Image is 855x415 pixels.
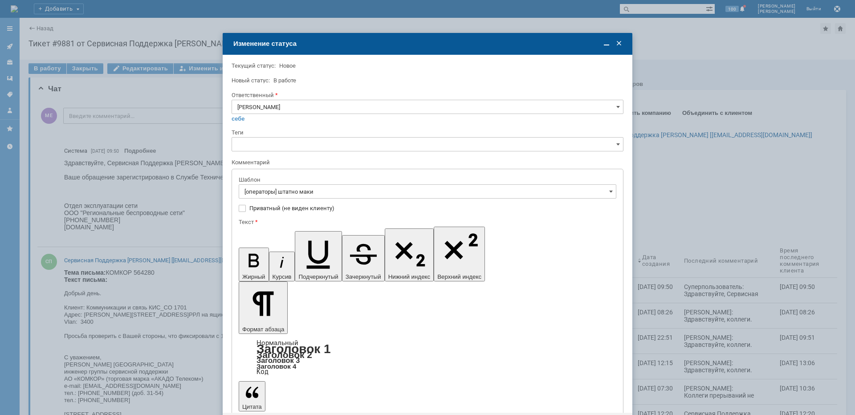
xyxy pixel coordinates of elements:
[249,205,615,212] label: Приватный (не виден клиенту)
[342,235,385,281] button: Зачеркнутый
[239,381,265,411] button: Цитата
[242,403,262,410] span: Цитата
[233,40,623,48] div: Изменение статуса
[232,130,622,135] div: Теги
[256,368,269,376] a: Код
[388,273,431,280] span: Нижний индекс
[256,339,298,347] a: Нормальный
[242,326,284,333] span: Формат абзаца
[385,228,434,281] button: Нижний индекс
[239,219,615,225] div: Текст
[437,273,481,280] span: Верхний индекс
[602,39,611,48] span: Свернуть (Ctrl + M)
[279,62,296,69] span: Новое
[232,77,270,84] label: Новый статус:
[295,231,342,281] button: Подчеркнутый
[239,177,615,183] div: Шаблон
[273,77,296,84] span: В работе
[298,273,338,280] span: Подчеркнутый
[256,350,312,360] a: Заголовок 2
[256,356,300,364] a: Заголовок 3
[615,39,623,48] span: Закрыть
[232,115,245,122] a: себе
[434,227,485,281] button: Верхний индекс
[232,62,276,69] label: Текущий статус:
[239,340,616,375] div: Формат абзаца
[269,252,295,281] button: Курсив
[239,281,288,334] button: Формат абзаца
[256,342,331,356] a: Заголовок 1
[232,159,622,167] div: Комментарий
[273,273,292,280] span: Курсив
[232,92,622,98] div: Ответственный
[346,273,381,280] span: Зачеркнутый
[242,273,265,280] span: Жирный
[256,362,296,370] a: Заголовок 4
[239,248,269,281] button: Жирный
